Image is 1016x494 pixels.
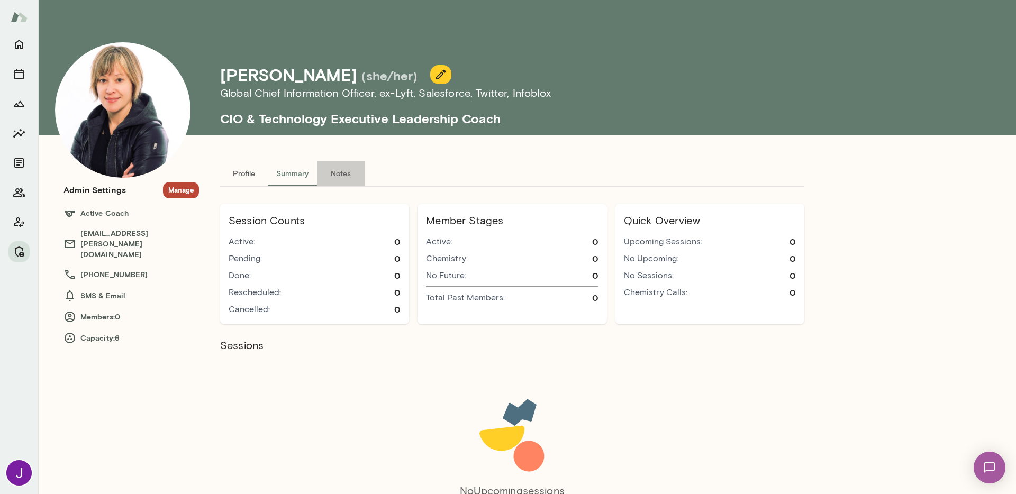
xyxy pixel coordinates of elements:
span: Done: [229,269,251,282]
span: 0 [790,235,796,248]
span: Total Past Members: [426,291,505,304]
span: active : [426,235,452,248]
h6: Capacity: 6 [63,332,199,344]
button: Insights [8,123,30,144]
h6: Members: 0 [63,310,199,323]
h6: Member Stages [426,212,598,229]
span: 0 [592,252,598,265]
span: Active: [229,235,255,248]
h6: Global Chief Information Officer , ex-Lyft, Salesforce, Twitter, Infoblox [220,85,855,102]
button: Growth Plan [8,93,30,114]
button: Summary [268,161,317,186]
span: 0 [790,286,796,299]
span: 0 [394,303,401,316]
span: 0 [592,291,598,304]
span: No Sessions: [624,269,674,282]
h6: [EMAIL_ADDRESS][PERSON_NAME][DOMAIN_NAME] [63,228,199,260]
span: 0 [790,252,796,265]
button: Client app [8,212,30,233]
span: 0 [394,252,401,265]
h6: Session Counts [229,212,401,229]
h6: [PHONE_NUMBER] [63,268,199,281]
span: No Upcoming: [624,252,678,265]
span: 0 [592,235,598,248]
button: Manage [163,182,199,198]
span: Chemistry Calls: [624,286,687,299]
h6: Quick Overview [624,212,796,229]
h5: CIO & Technology Executive Leadership Coach [220,102,855,127]
button: Documents [8,152,30,173]
button: Home [8,34,30,55]
span: chemistry : [426,252,468,265]
button: Members [8,182,30,203]
h5: (she/her) [361,67,418,84]
h6: Admin Settings [63,184,126,196]
span: Cancelled: [229,303,270,316]
span: 0 [394,269,401,282]
h6: Sessions [220,337,804,354]
img: Mento [11,7,28,27]
button: Sessions [8,63,30,85]
h6: SMS & Email [63,289,199,302]
button: Notes [317,161,365,186]
span: Pending: [229,252,262,265]
button: Manage [8,241,30,262]
span: 0 [790,269,796,282]
span: 0 [592,269,598,282]
span: 0 [394,286,401,299]
span: Upcoming Sessions: [624,235,702,248]
h6: Active Coach [63,207,199,219]
span: 0 [394,235,401,248]
img: Jocelyn Grodin [6,460,32,486]
span: Rescheduled: [229,286,281,299]
span: no future : [426,269,466,282]
img: Amy Farrow [55,42,190,178]
button: Profile [220,161,268,186]
h4: [PERSON_NAME] [220,65,357,85]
